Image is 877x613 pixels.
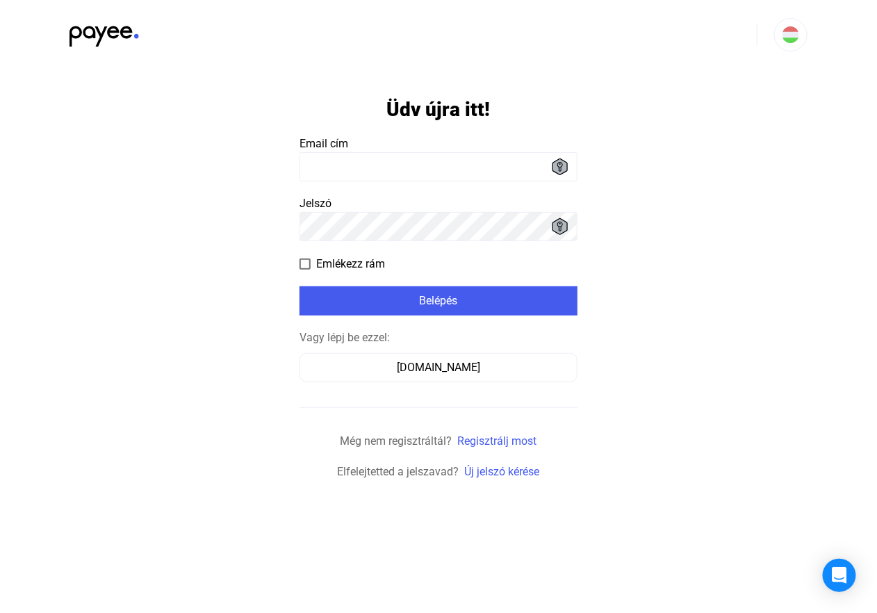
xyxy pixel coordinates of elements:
button: [DOMAIN_NAME] [300,353,577,382]
span: Elfelejtetted a jelszavad? [338,465,459,478]
span: Email cím [300,137,348,150]
span: Még nem regisztráltál? [341,434,452,448]
div: Belépés [304,293,573,309]
a: [DOMAIN_NAME] [300,361,577,374]
div: [DOMAIN_NAME] [304,359,573,376]
div: Open Intercom Messenger [823,559,856,592]
h1: Üdv újra itt! [387,97,491,122]
a: Új jelszó kérése [465,465,540,478]
img: HU [782,26,799,43]
div: Vagy lépj be ezzel: [300,329,577,346]
a: Regisztrálj most [458,434,537,448]
span: Jelszó [300,197,331,210]
img: black-payee-blue-dot.svg [69,18,139,47]
span: Emlékezz rám [316,256,385,272]
button: HU [774,18,808,51]
button: Belépés [300,286,577,316]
